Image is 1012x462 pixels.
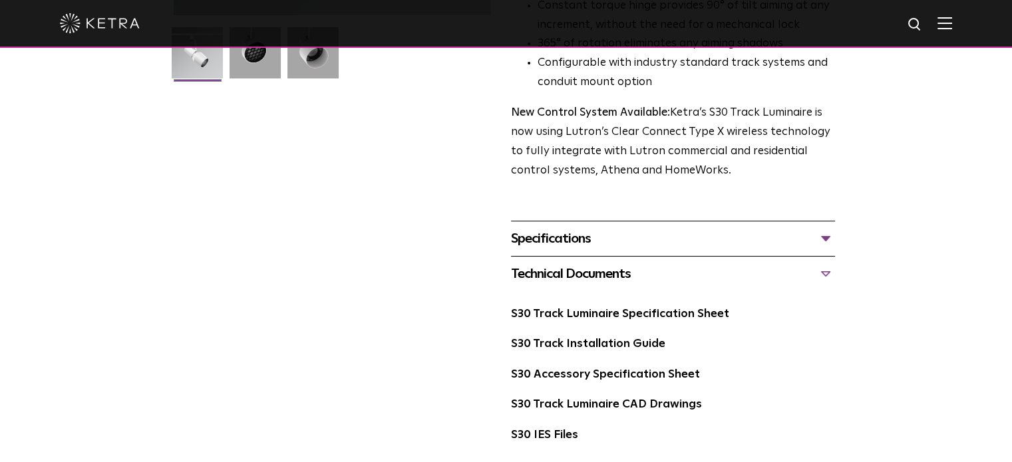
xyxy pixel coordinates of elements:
[907,17,924,33] img: search icon
[511,104,835,181] p: Ketra’s S30 Track Luminaire is now using Lutron’s Clear Connect Type X wireless technology to ful...
[937,17,952,29] img: Hamburger%20Nav.svg
[172,27,223,88] img: S30-Track-Luminaire-2021-Web-Square
[287,27,339,88] img: 9e3d97bd0cf938513d6e
[511,228,835,249] div: Specifications
[511,369,700,380] a: S30 Accessory Specification Sheet
[511,107,670,118] strong: New Control System Available:
[511,308,729,320] a: S30 Track Luminaire Specification Sheet
[60,13,140,33] img: ketra-logo-2019-white
[511,429,578,441] a: S30 IES Files
[511,263,835,285] div: Technical Documents
[230,27,281,88] img: 3b1b0dc7630e9da69e6b
[511,338,665,350] a: S30 Track Installation Guide
[511,399,702,410] a: S30 Track Luminaire CAD Drawings
[538,54,835,92] li: Configurable with industry standard track systems and conduit mount option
